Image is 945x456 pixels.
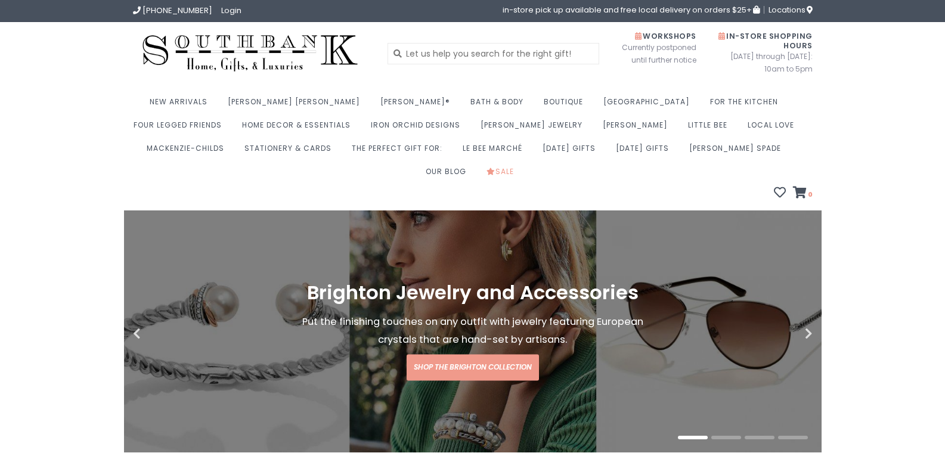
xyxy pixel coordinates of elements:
button: 1 of 4 [678,436,708,439]
a: [PERSON_NAME]® [380,94,456,117]
a: Iron Orchid Designs [371,117,466,140]
a: [PERSON_NAME] Jewelry [481,117,588,140]
span: Workshops [635,31,696,41]
a: [PHONE_NUMBER] [133,5,212,16]
button: 4 of 4 [778,436,808,439]
span: 0 [807,190,813,199]
a: [GEOGRAPHIC_DATA] [603,94,696,117]
span: Locations [769,4,813,15]
a: Boutique [544,94,589,117]
a: The perfect gift for: [352,140,448,163]
a: Locations [764,6,813,14]
a: Little Bee [688,117,733,140]
a: [PERSON_NAME] [603,117,674,140]
a: [DATE] Gifts [616,140,675,163]
a: Sale [487,163,520,187]
button: Next [753,328,813,340]
a: Local Love [748,117,800,140]
a: [PERSON_NAME] Spade [689,140,787,163]
a: Home Decor & Essentials [242,117,357,140]
a: For the Kitchen [710,94,784,117]
span: [PHONE_NUMBER] [142,5,212,16]
a: MacKenzie-Childs [147,140,230,163]
a: Stationery & Cards [244,140,337,163]
span: Put the finishing touches on any outfit with jewelry featuring European crystals that are hand-se... [302,315,643,347]
h1: Brighton Jewelry and Accessories [289,283,656,304]
span: Currently postponed until further notice [607,41,696,66]
a: New Arrivals [150,94,213,117]
a: Bath & Body [470,94,529,117]
button: Previous [133,328,193,340]
a: Shop the Brighton Collection [407,355,539,381]
a: 0 [793,188,813,200]
a: Login [221,5,241,16]
img: Southbank Gift Company -- Home, Gifts, and Luxuries [133,31,368,76]
a: [DATE] Gifts [543,140,602,163]
a: Le Bee Marché [463,140,528,163]
a: [PERSON_NAME] [PERSON_NAME] [228,94,366,117]
input: Let us help you search for the right gift! [388,43,599,64]
button: 2 of 4 [711,436,741,439]
span: [DATE] through [DATE]: 10am to 5pm [714,50,813,75]
span: in-store pick up available and free local delivery on orders $25+ [503,6,760,14]
a: Four Legged Friends [134,117,228,140]
span: In-Store Shopping Hours [718,31,813,51]
button: 3 of 4 [745,436,774,439]
a: Our Blog [426,163,472,187]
